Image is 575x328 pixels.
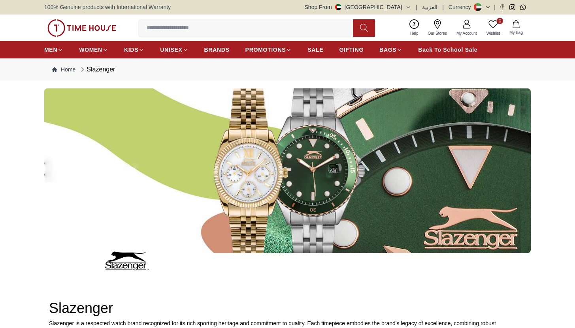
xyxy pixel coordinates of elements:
span: SALE [307,46,323,54]
a: 0Wishlist [482,18,505,38]
span: PROMOTIONS [245,46,286,54]
span: UNISEX [160,46,182,54]
a: BRANDS [204,43,230,57]
a: UNISEX [160,43,188,57]
button: My Bag [505,19,528,37]
img: ... [44,88,531,253]
span: KIDS [124,46,138,54]
span: My Bag [506,30,526,36]
a: Our Stores [423,18,452,38]
div: Currency [449,3,474,11]
span: Back To School Sale [418,46,477,54]
a: Back To School Sale [418,43,477,57]
a: GIFTING [339,43,364,57]
span: GIFTING [339,46,364,54]
a: Instagram [509,4,515,10]
div: Slazenger [79,65,115,74]
button: العربية [422,3,437,11]
span: | [416,3,418,11]
img: ... [47,19,116,37]
a: BAGS [379,43,402,57]
a: KIDS [124,43,144,57]
a: Facebook [499,4,505,10]
span: BAGS [379,46,396,54]
nav: Breadcrumb [44,58,531,81]
a: Whatsapp [520,4,526,10]
span: Help [407,30,422,36]
a: WOMEN [79,43,108,57]
span: 0 [497,18,503,24]
a: MEN [44,43,63,57]
h2: Slazenger [49,300,526,316]
span: My Account [453,30,480,36]
a: Help [405,18,423,38]
button: Shop From[GEOGRAPHIC_DATA] [305,3,411,11]
span: | [442,3,444,11]
a: SALE [307,43,323,57]
span: | [494,3,496,11]
span: 100% Genuine products with International Warranty [44,3,171,11]
span: BRANDS [204,46,230,54]
span: WOMEN [79,46,102,54]
span: MEN [44,46,57,54]
span: Our Stores [425,30,450,36]
a: Home [52,66,75,73]
a: PROMOTIONS [245,43,292,57]
span: Wishlist [483,30,503,36]
img: ... [99,234,154,288]
img: United Arab Emirates [335,4,341,10]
